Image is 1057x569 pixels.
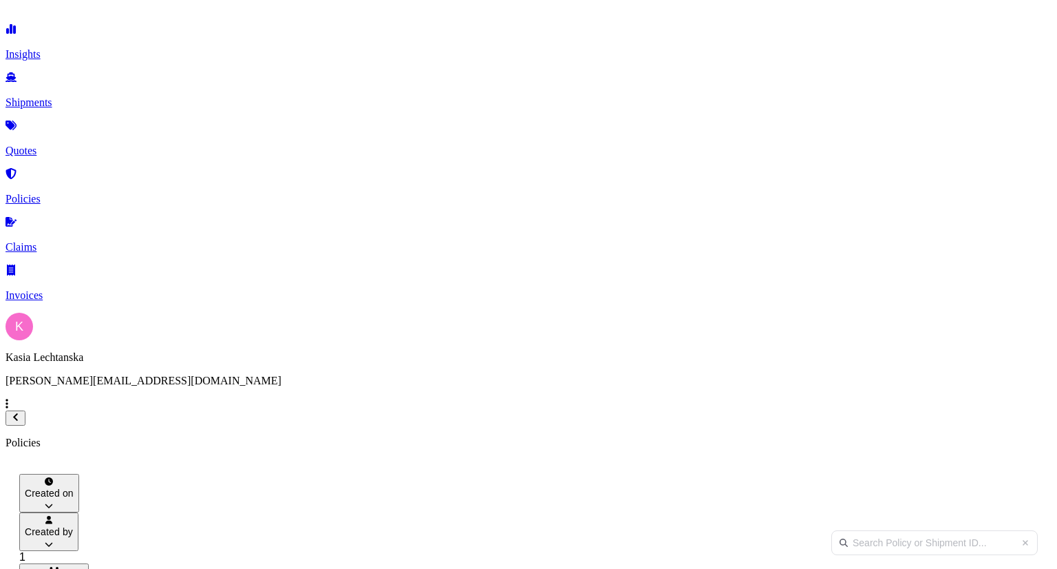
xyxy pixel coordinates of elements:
div: 1 [19,551,149,563]
p: [PERSON_NAME][EMAIL_ADDRESS][DOMAIN_NAME] [6,375,1051,387]
span: K [15,320,23,333]
p: Quotes [6,145,1051,157]
p: Insights [6,48,1051,61]
input: Search Policy or Shipment ID... [831,530,1038,555]
button: createdBy Filter options [19,513,78,551]
p: Invoices [6,289,1051,302]
a: Claims [6,218,1051,254]
p: Policies [6,437,1051,449]
p: Created on [25,486,74,500]
a: Invoices [6,266,1051,302]
p: Created by [25,525,73,539]
p: Kasia Lechtanska [6,351,1051,364]
a: Insights [6,25,1051,61]
p: Policies [6,193,1051,205]
a: Quotes [6,121,1051,157]
p: Shipments [6,96,1051,109]
a: Shipments [6,73,1051,109]
button: createdOn Filter options [19,474,79,513]
p: Claims [6,241,1051,254]
a: Policies [6,169,1051,205]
